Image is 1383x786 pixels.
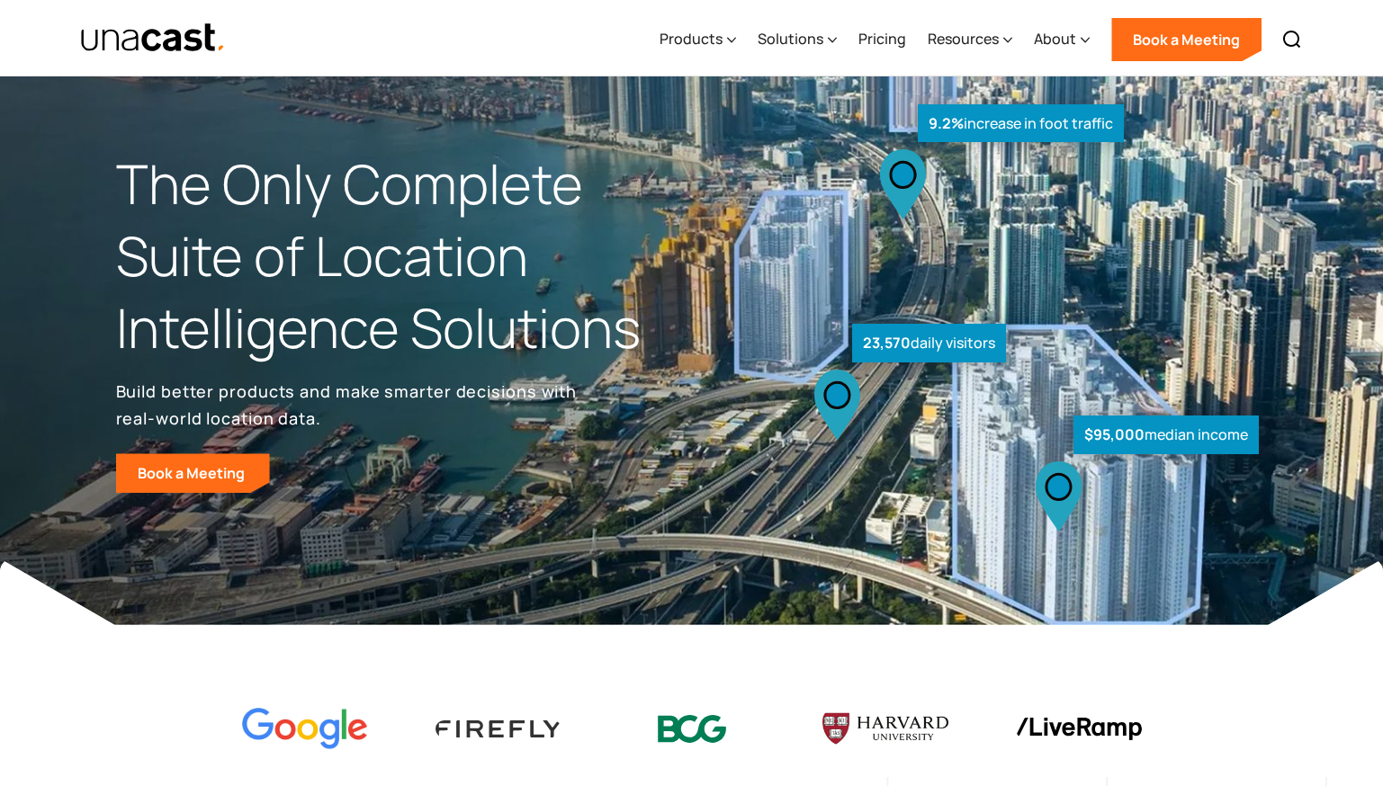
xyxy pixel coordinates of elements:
img: Google logo Color [242,708,368,750]
strong: 23,570 [863,333,911,353]
a: Book a Meeting [1111,18,1262,61]
div: Solutions [758,28,823,49]
img: Search icon [1281,29,1303,50]
img: Harvard U logo [822,707,948,750]
div: About [1034,28,1076,49]
strong: 9.2% [929,113,964,133]
div: increase in foot traffic [918,104,1124,143]
p: Build better products and make smarter decisions with real-world location data. [116,378,584,432]
div: Resources [928,28,999,49]
a: home [80,22,227,54]
img: Unacast text logo [80,22,227,54]
div: median income [1073,415,1259,454]
h1: The Only Complete Suite of Location Intelligence Solutions [116,148,692,363]
img: BCG logo [629,703,755,755]
div: Resources [928,3,1012,76]
div: Solutions [758,3,837,76]
a: Pricing [858,3,906,76]
a: Book a Meeting [116,453,270,493]
div: About [1034,3,1090,76]
div: Products [660,28,723,49]
div: daily visitors [852,324,1006,362]
img: liveramp logo [1016,718,1142,740]
img: Firefly Advertising logo [436,720,561,737]
strong: $95,000 [1084,424,1145,444]
div: Products [660,3,736,76]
